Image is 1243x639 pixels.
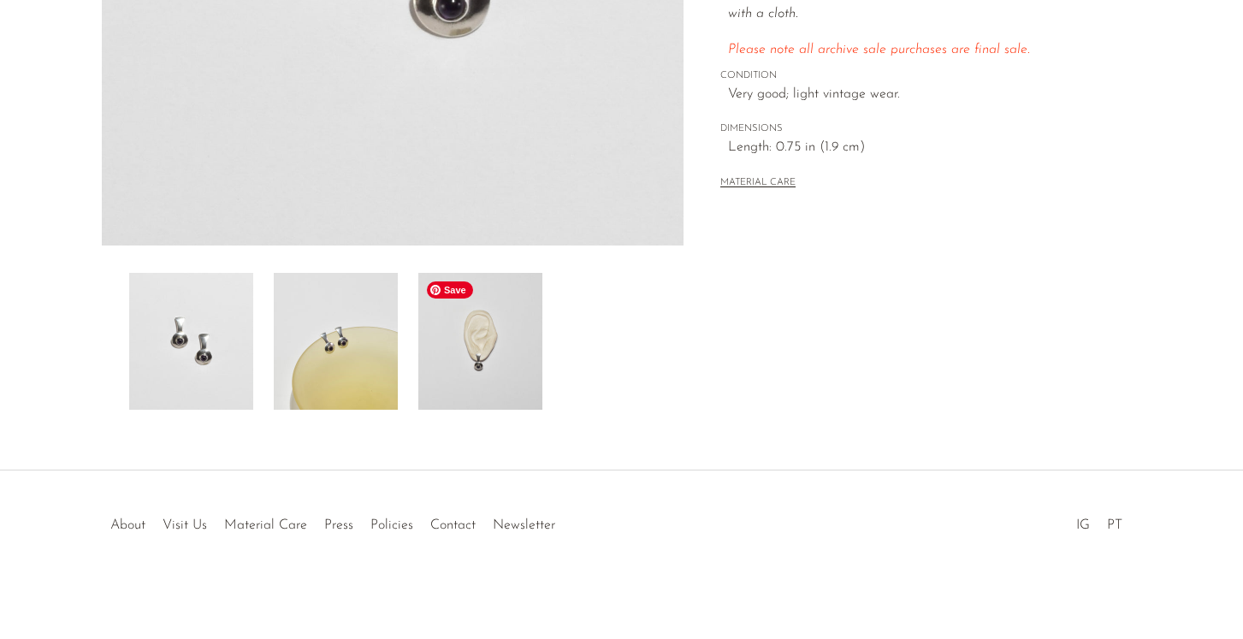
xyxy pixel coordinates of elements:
a: Contact [430,518,476,532]
a: PT [1107,518,1122,532]
a: Visit Us [163,518,207,532]
img: Modernist Amethyst Earrings [418,273,542,410]
a: IG [1076,518,1090,532]
span: Save [427,281,473,299]
a: Press [324,518,353,532]
ul: Quick links [102,505,564,537]
a: Policies [370,518,413,532]
a: About [110,518,145,532]
img: Modernist Amethyst Earrings [274,273,398,410]
span: Very good; light vintage wear. [728,84,1105,106]
span: Length: 0.75 in (1.9 cm) [728,137,1105,159]
img: Modernist Amethyst Earrings [129,273,253,410]
span: DIMENSIONS [720,121,1105,137]
ul: Social Medias [1068,505,1131,537]
button: MATERIAL CARE [720,177,796,190]
span: Please note all archive sale purchases are final sale. [728,43,1030,56]
a: Material Care [224,518,307,532]
span: CONDITION [720,68,1105,84]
